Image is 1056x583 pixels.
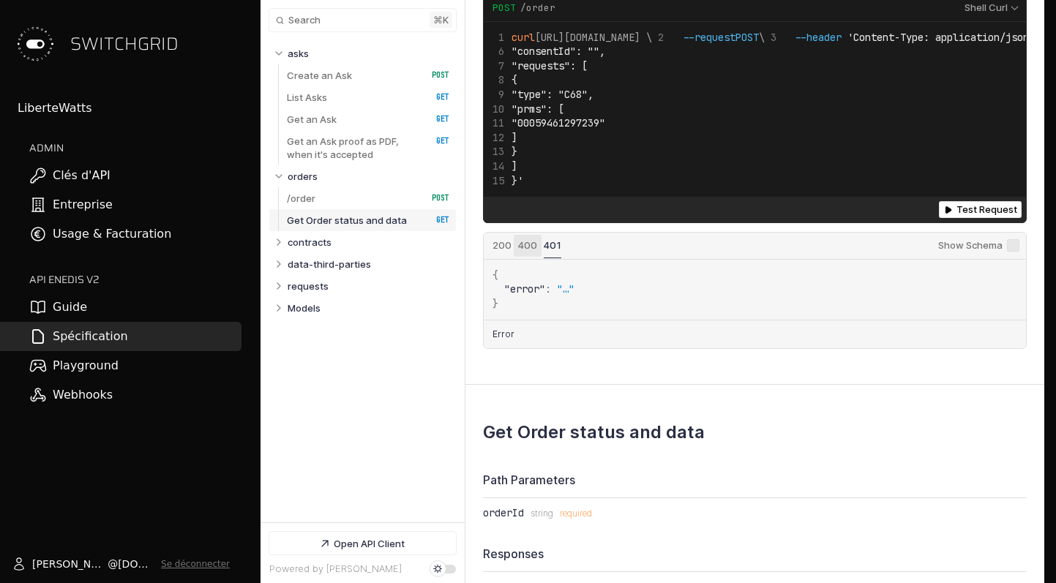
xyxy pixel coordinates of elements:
[512,45,605,58] span: "consentId": "",
[520,1,555,15] span: /order
[261,36,465,522] nav: Table of contents for Api
[288,42,450,64] a: asks
[545,282,551,296] span: :
[288,301,321,315] p: Models
[287,209,449,231] a: Get Order status and data GET
[288,15,321,26] span: Search
[512,73,517,86] span: {
[287,135,416,161] p: Get an Ask proof as PDF, when it's accepted
[288,279,329,293] p: requests
[287,130,449,165] a: Get an Ask proof as PDF, when it's accepted GET
[938,233,1019,259] label: Show Schema
[939,201,1022,218] button: Test Request
[70,32,179,56] span: SWITCHGRID
[288,297,450,319] a: Models
[956,204,1017,215] span: Test Request
[483,421,705,443] h3: Get Order status and data
[287,214,407,227] p: Get Order status and data
[735,31,759,44] span: POST
[288,257,371,271] p: data-third-parties
[269,563,402,574] a: Powered by [PERSON_NAME]
[512,131,517,144] span: ]
[483,546,1027,563] div: Responses
[557,282,574,296] span: "…"
[433,565,442,573] div: Set dark mode
[512,145,517,158] span: }
[765,31,1041,44] span: \
[652,31,765,44] span: \
[430,12,452,28] kbd: ⌘ k
[795,31,842,44] span: --header
[493,1,516,15] span: POST
[118,557,155,571] span: [DOMAIN_NAME]
[847,31,1035,44] span: 'Content-Type: application/json'
[483,232,1027,349] div: Example Responses
[512,116,605,129] span: "00059461297239"
[493,239,512,251] span: 200
[544,239,561,251] span: 401
[683,31,759,44] span: --request
[288,253,450,275] a: data-third-parties
[421,215,449,225] span: GET
[29,272,241,287] h2: API ENEDIS v2
[288,170,318,183] p: orders
[421,193,449,203] span: POST
[483,472,1027,489] div: Path Parameters
[287,108,449,130] a: Get an Ask GET
[288,231,450,253] a: contracts
[421,136,449,146] span: GET
[288,236,332,249] p: contracts
[12,20,59,67] img: Switchgrid Logo
[18,99,241,117] div: LiberteWatts
[512,159,517,173] span: ]
[29,140,241,155] h2: ADMIN
[493,268,498,282] span: {
[288,165,450,187] a: orders
[493,31,652,44] span: [URL][DOMAIN_NAME] \
[421,114,449,124] span: GET
[512,59,588,72] span: "requests": [
[288,275,450,297] a: requests
[287,187,449,209] a: /order POST
[493,328,514,341] p: Error
[287,86,449,108] a: List Asks GET
[421,70,449,80] span: POST
[287,91,327,104] p: List Asks
[108,557,118,571] span: @
[287,69,352,82] p: Create an Ask
[512,102,564,116] span: "prms": [
[421,92,449,102] span: GET
[518,239,537,251] span: 400
[493,297,498,310] span: }
[161,558,230,570] button: Se déconnecter
[512,174,523,187] span: }'
[560,508,592,519] div: required
[512,31,535,44] span: curl
[269,532,456,554] a: Open API Client
[288,47,309,60] p: asks
[32,557,108,571] span: [PERSON_NAME].[PERSON_NAME]
[287,192,315,205] p: /order
[287,64,449,86] a: Create an Ask POST
[483,507,524,519] div: orderId
[287,113,337,126] p: Get an Ask
[531,508,553,519] span: string
[504,282,545,296] span: "error"
[512,88,593,101] span: "type": "C68",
